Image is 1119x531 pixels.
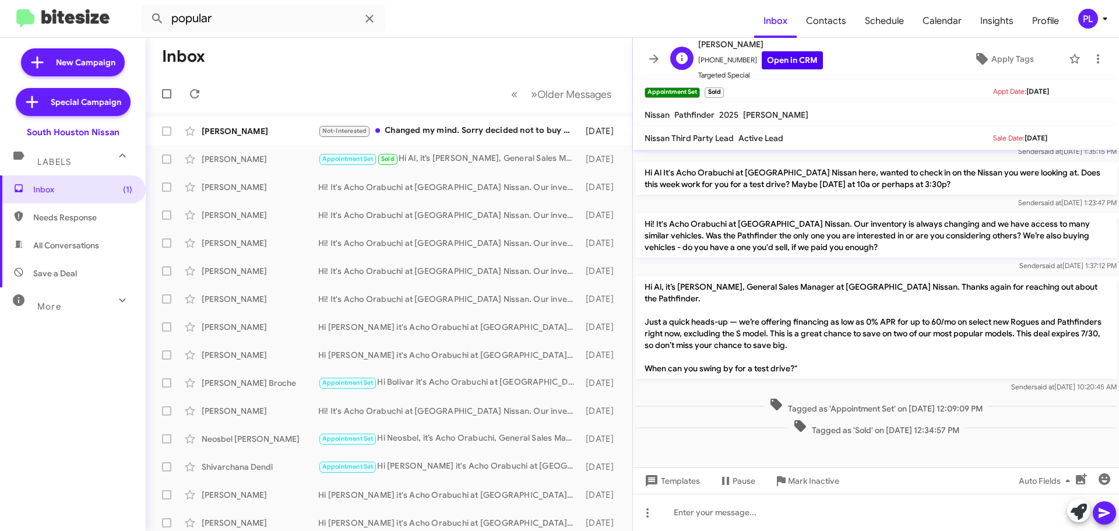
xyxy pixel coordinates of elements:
[1025,133,1047,142] span: [DATE]
[674,110,715,120] span: Pathfinder
[635,276,1117,379] p: Hi Al, it’s [PERSON_NAME], General Sales Manager at [GEOGRAPHIC_DATA] Nissan. Thanks again for re...
[645,110,670,120] span: Nissan
[698,37,823,51] span: [PERSON_NAME]
[754,4,797,38] a: Inbox
[1019,261,1117,270] span: Sender [DATE] 1:37:12 PM
[524,82,618,106] button: Next
[162,47,205,66] h1: Inbox
[580,181,623,193] div: [DATE]
[202,321,318,333] div: [PERSON_NAME]
[580,293,623,305] div: [DATE]
[993,133,1025,142] span: Sale Date:
[33,212,132,223] span: Needs Response
[322,155,374,163] span: Appointment Set
[202,125,318,137] div: [PERSON_NAME]
[991,48,1034,69] span: Apply Tags
[322,379,374,386] span: Appointment Set
[51,96,121,108] span: Special Campaign
[202,461,318,473] div: Shivarchana Dendi
[944,48,1063,69] button: Apply Tags
[580,265,623,277] div: [DATE]
[1009,470,1084,491] button: Auto Fields
[705,87,723,98] small: Sold
[322,127,367,135] span: Not-Interested
[580,237,623,249] div: [DATE]
[318,489,580,501] div: Hi [PERSON_NAME] it's Acho Orabuchi at [GEOGRAPHIC_DATA] Nissan. I saw you've been in touch with ...
[202,433,318,445] div: Neosbel [PERSON_NAME]
[580,321,623,333] div: [DATE]
[635,213,1117,258] p: Hi! It's Acho Orabuchi at [GEOGRAPHIC_DATA] Nissan. Our inventory is always changing and we have ...
[709,470,765,491] button: Pause
[202,405,318,417] div: [PERSON_NAME]
[381,155,395,163] span: Sold
[322,463,374,470] span: Appointment Set
[37,157,71,167] span: Labels
[33,268,77,279] span: Save a Deal
[141,5,386,33] input: Search
[580,433,623,445] div: [DATE]
[318,265,580,277] div: Hi! It's Acho Orabuchi at [GEOGRAPHIC_DATA] Nissan. Our inventory is always changing and we have ...
[318,181,580,193] div: Hi! It's Acho Orabuchi at [GEOGRAPHIC_DATA] Nissan. Our inventory is always changing and we have ...
[1018,147,1117,156] span: Sender [DATE] 1:35:15 PM
[580,405,623,417] div: [DATE]
[322,435,374,442] span: Appointment Set
[1042,261,1062,270] span: said at
[580,125,623,137] div: [DATE]
[719,110,738,120] span: 2025
[580,461,623,473] div: [DATE]
[202,293,318,305] div: [PERSON_NAME]
[580,153,623,165] div: [DATE]
[37,301,61,312] span: More
[733,470,755,491] span: Pause
[1068,9,1106,29] button: PL
[318,209,580,221] div: Hi! It's Acho Orabuchi at [GEOGRAPHIC_DATA] Nissan. Our inventory is always changing and we have ...
[1026,87,1049,96] span: [DATE]
[318,237,580,249] div: Hi! It's Acho Orabuchi at [GEOGRAPHIC_DATA] Nissan. Our inventory is always changing and we have ...
[21,48,125,76] a: New Campaign
[797,4,856,38] a: Contacts
[762,51,823,69] a: Open in CRM
[202,181,318,193] div: [PERSON_NAME]
[511,87,518,101] span: «
[993,87,1026,96] span: Appt Date:
[531,87,537,101] span: »
[635,162,1117,195] p: Hi Al It's Acho Orabuchi at [GEOGRAPHIC_DATA] Nissan here, wanted to check in on the Nissan you w...
[743,110,808,120] span: [PERSON_NAME]
[788,470,839,491] span: Mark Inactive
[318,293,580,305] div: Hi! It's Acho Orabuchi at [GEOGRAPHIC_DATA] Nissan. Our inventory is always changing and we have ...
[580,517,623,529] div: [DATE]
[698,51,823,69] span: [PHONE_NUMBER]
[318,124,580,138] div: Changed my mind. Sorry decided not to buy now. Thank you
[318,152,580,166] div: Hi Al, it’s [PERSON_NAME], General Sales Manager at [GEOGRAPHIC_DATA] Nissan. Thanks again for re...
[633,470,709,491] button: Templates
[913,4,971,38] a: Calendar
[123,184,132,195] span: (1)
[698,69,823,81] span: Targeted Special
[1018,198,1117,207] span: Sender [DATE] 1:23:47 PM
[318,460,580,473] div: Hi [PERSON_NAME] it's Acho Orabuchi at [GEOGRAPHIC_DATA] Nissan. I saw you've been in touch with ...
[1019,470,1075,491] span: Auto Fields
[202,489,318,501] div: [PERSON_NAME]
[580,349,623,361] div: [DATE]
[318,517,580,529] div: Hi [PERSON_NAME] it's Acho Orabuchi at [GEOGRAPHIC_DATA] Nissan. I saw you've been in touch with ...
[971,4,1023,38] span: Insights
[1034,382,1054,391] span: said at
[1078,9,1098,29] div: PL
[318,405,580,417] div: Hi! It's Acho Orabuchi at [GEOGRAPHIC_DATA] Nissan. Our inventory is always changing and we have ...
[1041,198,1061,207] span: said at
[580,377,623,389] div: [DATE]
[765,470,849,491] button: Mark Inactive
[504,82,525,106] button: Previous
[505,82,618,106] nav: Page navigation example
[318,432,580,445] div: Hi Neosbel, it’s Acho Orabuchi, General Sales Manager at [GEOGRAPHIC_DATA] Nissan. Thanks again f...
[789,419,964,436] span: Tagged as 'Sold' on [DATE] 12:34:57 PM
[202,377,318,389] div: [PERSON_NAME] Broche
[202,153,318,165] div: [PERSON_NAME]
[856,4,913,38] a: Schedule
[202,209,318,221] div: [PERSON_NAME]
[202,517,318,529] div: [PERSON_NAME]
[765,398,987,414] span: Tagged as 'Appointment Set' on [DATE] 12:09:09 PM
[642,470,700,491] span: Templates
